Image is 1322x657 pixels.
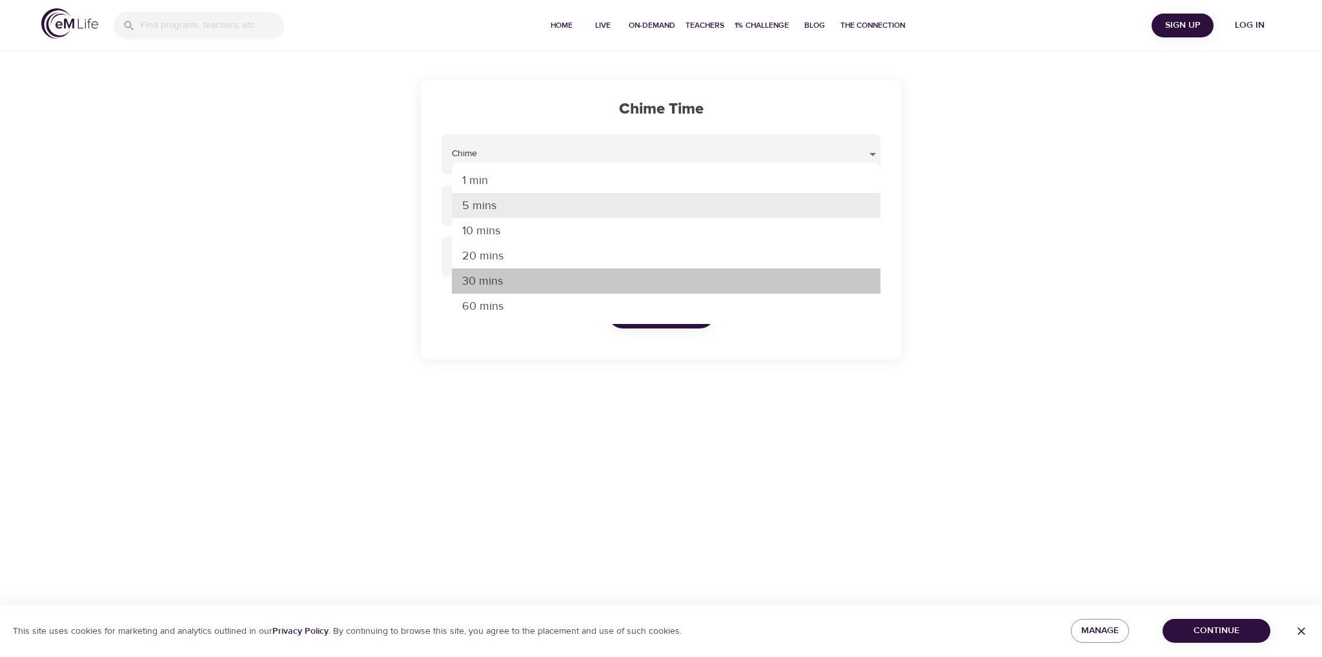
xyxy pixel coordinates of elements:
li: 60 mins [452,294,880,319]
li: 1 min [452,168,880,193]
li: 5 mins [452,193,880,218]
span: Continue [1173,623,1260,639]
li: 20 mins [452,243,880,268]
span: Manage [1081,623,1119,639]
b: Privacy Policy [272,625,329,637]
li: 10 mins [452,218,880,243]
li: 30 mins [452,268,880,294]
